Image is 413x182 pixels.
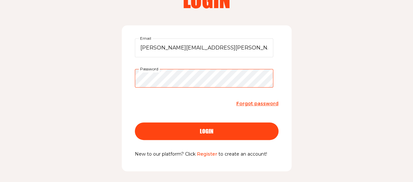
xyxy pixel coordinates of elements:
a: Forgot password [236,99,278,108]
label: Password [139,65,160,73]
a: Register [197,151,217,157]
span: Forgot password [236,101,278,106]
label: Email [139,35,152,42]
input: Password [135,69,273,88]
p: New to our platform? Click to create an account! [135,150,278,158]
input: Email [135,38,273,57]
